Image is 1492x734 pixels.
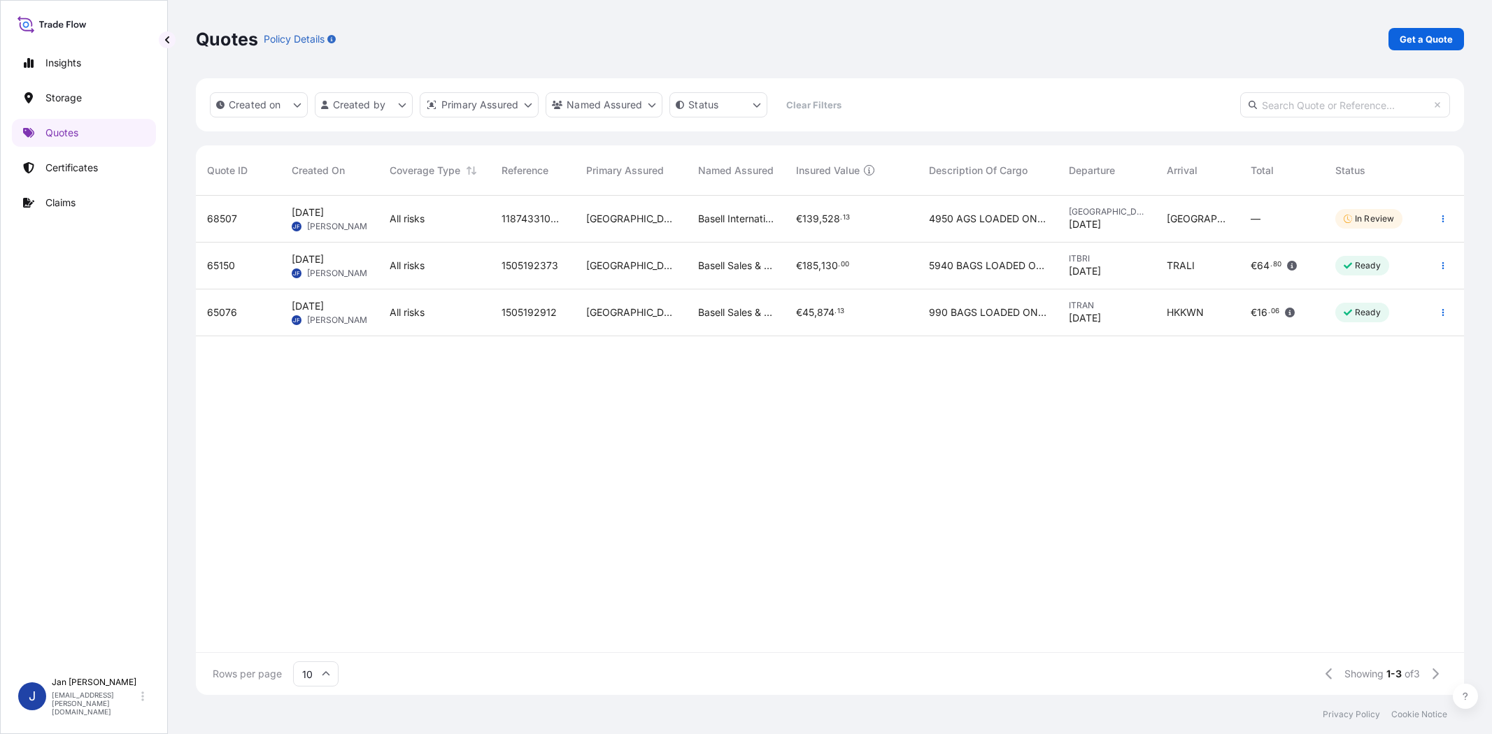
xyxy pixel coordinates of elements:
[213,667,282,681] span: Rows per page
[307,268,375,279] span: [PERSON_NAME]
[841,262,849,267] span: 00
[1251,308,1257,317] span: €
[586,305,676,319] span: [GEOGRAPHIC_DATA]
[1273,262,1281,267] span: 80
[817,308,834,317] span: 874
[441,98,518,112] p: Primary Assured
[840,215,842,220] span: .
[45,56,81,70] p: Insights
[1167,212,1229,226] span: [GEOGRAPHIC_DATA]
[12,84,156,112] a: Storage
[698,164,774,178] span: Named Assured
[843,215,850,220] span: 13
[1069,164,1115,178] span: Departure
[420,92,539,117] button: distributor Filter options
[1251,164,1274,178] span: Total
[586,259,676,273] span: [GEOGRAPHIC_DATA]
[1335,164,1365,178] span: Status
[390,164,460,178] span: Coverage Type
[929,212,1046,226] span: 4950 AGS LOADED ONTO 90 PALLETS LOADED INTO 5 40' HIGH CUBE CONTAINER LUPOLEN 2420F
[1069,311,1101,325] span: [DATE]
[802,308,814,317] span: 45
[819,214,822,224] span: ,
[52,691,138,716] p: [EMAIL_ADDRESS][PERSON_NAME][DOMAIN_NAME]
[822,214,840,224] span: 528
[292,299,324,313] span: [DATE]
[12,49,156,77] a: Insights
[567,98,642,112] p: Named Assured
[929,305,1046,319] span: 990 BAGS LOADED ONTO 18 PALLETS LOADED INTO 1 40' CONTAINER(S) CLYRELL EC340Q
[1167,164,1198,178] span: Arrival
[1167,305,1204,319] span: HKKWN
[307,315,375,326] span: [PERSON_NAME]
[229,98,281,112] p: Created on
[463,162,480,179] button: Sort
[292,252,324,266] span: [DATE]
[1400,32,1453,46] p: Get a Quote
[586,212,676,226] span: [GEOGRAPHIC_DATA]
[1271,309,1279,314] span: 06
[390,305,425,319] span: All risks
[307,221,375,232] span: [PERSON_NAME]
[698,212,774,226] span: Basell International Trading FZE
[45,91,82,105] p: Storage
[1323,709,1380,720] a: Privacy Policy
[502,259,558,273] span: 1505192373
[292,164,345,178] span: Created On
[1355,213,1394,224] p: In Review
[796,164,860,178] span: Insured Value
[802,214,819,224] span: 139
[837,309,844,314] span: 13
[929,259,1046,273] span: 5940 BAGS LOADED ONTO 108 PALLETS LOADED INTO 6 40' CONTAINER(S) ADSTIF HA622H
[1069,217,1101,231] span: [DATE]
[1391,709,1447,720] a: Cookie Notice
[293,266,300,280] span: JF
[502,164,548,178] span: Reference
[29,689,36,703] span: J
[796,214,802,224] span: €
[1355,307,1381,318] p: Ready
[390,212,425,226] span: All risks
[196,28,258,50] p: Quotes
[1240,92,1450,117] input: Search Quote or Reference...
[546,92,662,117] button: cargoOwner Filter options
[502,212,564,226] span: 1187433109 5013194562 5013200701
[1167,259,1195,273] span: TRALI
[669,92,767,117] button: certificateStatus Filter options
[1386,667,1402,681] span: 1-3
[390,259,425,273] span: All risks
[45,126,78,140] p: Quotes
[586,164,664,178] span: Primary Assured
[333,98,386,112] p: Created by
[818,261,821,271] span: ,
[1270,262,1272,267] span: .
[838,262,840,267] span: .
[698,305,774,319] span: Basell Sales & Marketing Company B.V.
[1405,667,1420,681] span: of 3
[1251,212,1260,226] span: —
[1069,264,1101,278] span: [DATE]
[52,677,138,688] p: Jan [PERSON_NAME]
[821,261,838,271] span: 130
[210,92,308,117] button: createdOn Filter options
[834,309,837,314] span: .
[814,308,817,317] span: ,
[796,261,802,271] span: €
[315,92,413,117] button: createdBy Filter options
[802,261,818,271] span: 185
[1069,300,1144,311] span: ITRAN
[688,98,718,112] p: Status
[698,259,774,273] span: Basell Sales & Marketing Company B.V.
[1257,308,1267,317] span: 16
[774,94,853,116] button: Clear Filters
[207,305,237,319] span: 65076
[1344,667,1384,681] span: Showing
[207,164,248,178] span: Quote ID
[293,220,300,233] span: JF
[786,98,841,112] p: Clear Filters
[929,164,1028,178] span: Description Of Cargo
[1388,28,1464,50] a: Get a Quote
[12,154,156,182] a: Certificates
[1069,206,1144,217] span: [GEOGRAPHIC_DATA]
